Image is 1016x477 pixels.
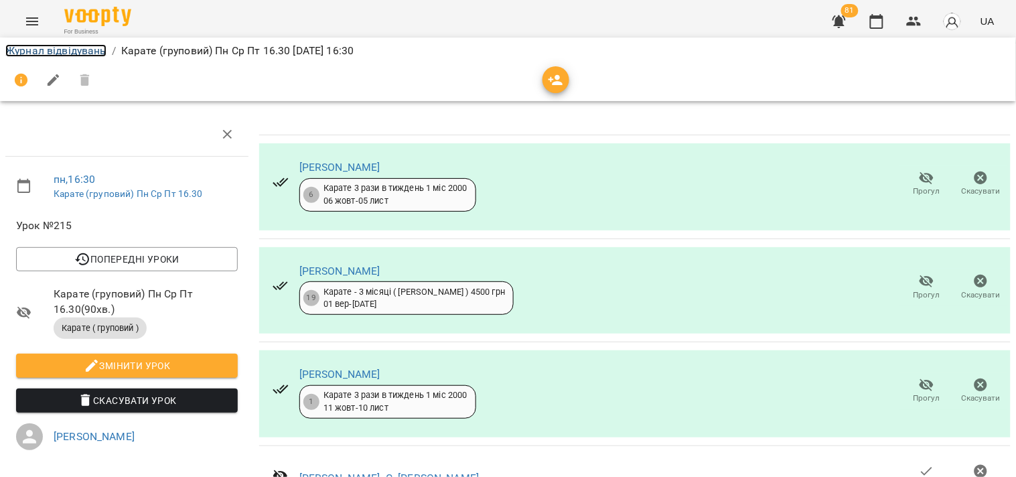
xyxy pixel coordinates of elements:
span: For Business [64,27,131,36]
button: UA [975,9,1000,33]
span: Прогул [914,393,940,404]
span: Скасувати [962,186,1001,197]
button: Скасувати [954,372,1008,410]
span: Попередні уроки [27,251,227,267]
p: Карате (груповий) Пн Ср Пт 16.30 [DATE] 16:30 [121,43,354,59]
span: Прогул [914,186,940,197]
div: Карате 3 рази в тиждень 1 міс 2000 06 жовт - 05 лист [323,182,467,207]
button: Menu [16,5,48,38]
a: [PERSON_NAME] [54,430,135,443]
span: Прогул [914,289,940,301]
div: Карате - 3 місяці ( [PERSON_NAME] ) 4500 грн 01 вер - [DATE] [323,286,505,311]
a: [PERSON_NAME] [299,368,380,381]
a: [PERSON_NAME] [299,265,380,277]
span: Скасувати Урок [27,393,227,409]
nav: breadcrumb [5,43,1011,59]
a: Журнал відвідувань [5,44,106,57]
span: UA [981,14,995,28]
img: Voopty Logo [64,7,131,26]
img: avatar_s.png [943,12,962,31]
button: Скасувати [954,269,1008,306]
a: [PERSON_NAME] [299,161,380,174]
span: Скасувати [962,393,1001,404]
li: / [112,43,116,59]
span: Карате (груповий) Пн Ср Пт 16.30 ( 90 хв. ) [54,286,238,318]
div: 19 [303,290,319,306]
span: 81 [841,4,859,17]
span: Змінити урок [27,358,227,374]
span: Карате ( груповий ) [54,322,147,334]
a: пн , 16:30 [54,173,95,186]
button: Прогул [899,165,954,203]
button: Прогул [899,269,954,306]
a: Карате (груповий) Пн Ср Пт 16.30 [54,188,203,199]
button: Попередні уроки [16,247,238,271]
button: Прогул [899,372,954,410]
div: 6 [303,187,319,203]
button: Скасувати [954,165,1008,203]
span: Скасувати [962,289,1001,301]
div: Карате 3 рази в тиждень 1 міс 2000 11 жовт - 10 лист [323,389,467,414]
button: Скасувати Урок [16,389,238,413]
button: Змінити урок [16,354,238,378]
div: 1 [303,394,319,410]
span: Урок №215 [16,218,238,234]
